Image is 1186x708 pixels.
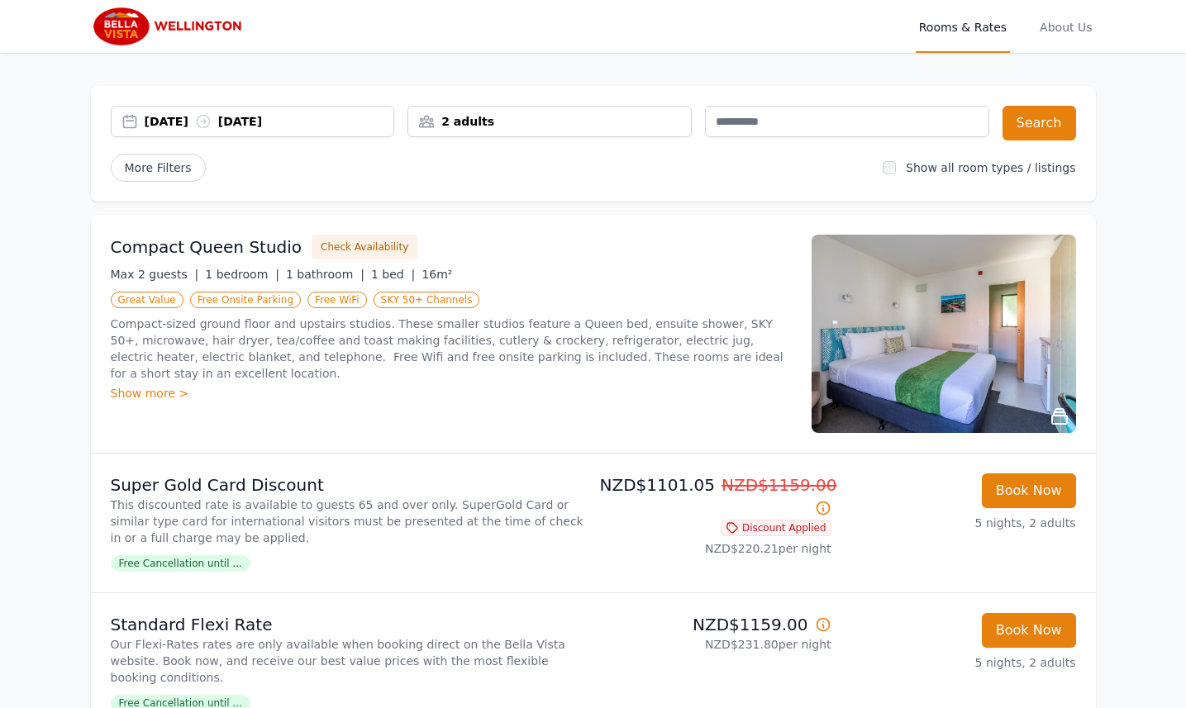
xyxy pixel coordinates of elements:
[111,235,302,259] h3: Compact Queen Studio
[91,7,250,46] img: Bella Vista Wellington
[906,161,1075,174] label: Show all room types / listings
[111,316,792,382] p: Compact-sized ground floor and upstairs studios. These smaller studios feature a Queen bed, ensui...
[312,235,417,259] button: Check Availability
[982,613,1076,648] button: Book Now
[145,113,394,130] div: [DATE] [DATE]
[408,113,691,130] div: 2 adults
[600,473,831,520] p: NZD$1101.05
[307,292,367,308] span: Free WiFi
[600,613,831,636] p: NZD$1159.00
[286,268,364,281] span: 1 bathroom |
[982,473,1076,508] button: Book Now
[111,473,587,497] p: Super Gold Card Discount
[422,268,452,281] span: 16m²
[111,268,199,281] span: Max 2 guests |
[111,555,250,572] span: Free Cancellation until ...
[845,654,1076,671] p: 5 nights, 2 adults
[845,515,1076,531] p: 5 nights, 2 adults
[600,636,831,653] p: NZD$231.80 per night
[111,636,587,686] p: Our Flexi-Rates rates are only available when booking direct on the Bella Vista website. Book now...
[111,292,183,308] span: Great Value
[721,520,831,536] span: Discount Applied
[111,613,587,636] p: Standard Flexi Rate
[722,475,837,495] span: NZD$1159.00
[371,268,415,281] span: 1 bed |
[600,540,831,557] p: NZD$220.21 per night
[111,385,792,402] div: Show more >
[374,292,480,308] span: SKY 50+ Channels
[1003,106,1076,140] button: Search
[190,292,301,308] span: Free Onsite Parking
[111,154,206,182] span: More Filters
[205,268,279,281] span: 1 bedroom |
[111,497,587,546] p: This discounted rate is available to guests 65 and over only. SuperGold Card or similar type card...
